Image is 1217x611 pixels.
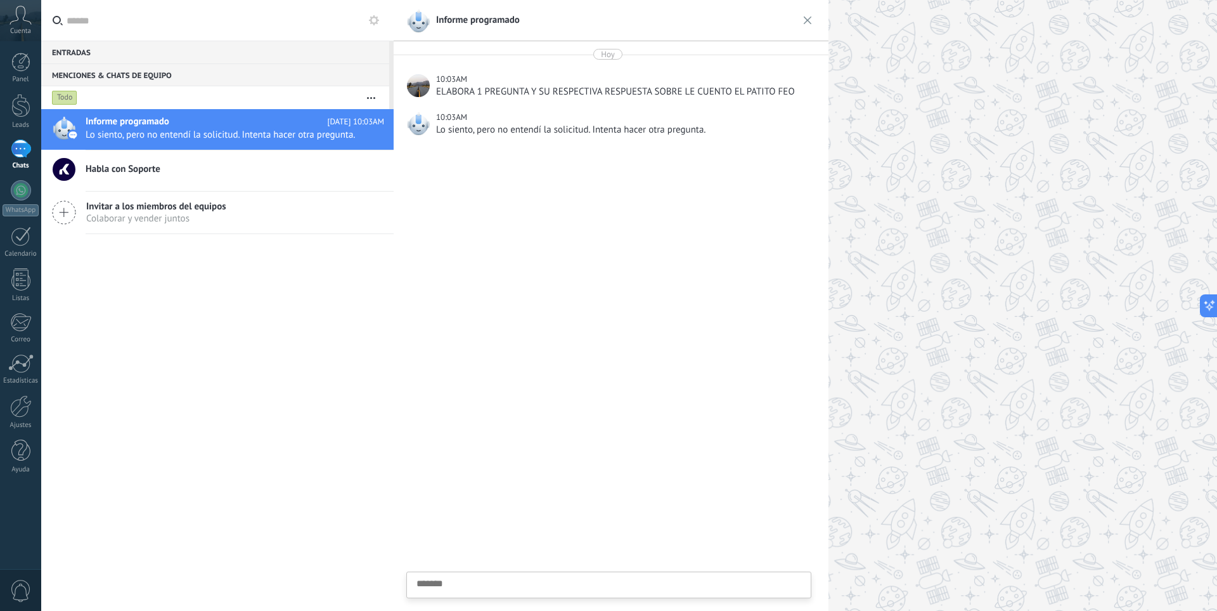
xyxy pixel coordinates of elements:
[428,14,520,26] span: Informe programado
[86,213,226,225] span: Colaborar y vender juntos
[3,466,39,474] div: Ayuda
[3,204,39,216] div: WhatsApp
[357,86,385,109] button: Más
[41,63,389,86] div: Menciones & Chats de equipo
[601,49,615,60] div: Hoy
[436,124,809,136] div: Lo siento, pero no entendí la solicitud. Intenta hacer otra pregunta.
[407,112,430,135] span: Informe programado
[327,115,384,128] span: [DATE] 10:03AM
[436,73,469,86] div: 10:03AM
[41,109,394,150] a: Informe programado [DATE] 10:03AM Lo siento, pero no entendí la solicitud. Intenta hacer otra pre...
[86,200,226,213] span: Invitar a los miembros del equipos
[3,336,39,344] div: Correo
[3,377,39,385] div: Estadísticas
[3,162,39,170] div: Chats
[3,294,39,303] div: Listas
[436,86,809,98] div: ELABORA 1 PREGUNTA Y SU RESPECTIVA RESPUESTA SOBRE LE CUENTO EL PATITO FEO
[41,150,394,191] a: Habla con Soporte
[10,27,31,36] span: Cuenta
[797,10,818,30] img: close_notification.svg
[436,111,469,124] div: 10:03AM
[3,421,39,430] div: Ajustes
[86,163,160,176] span: Habla con Soporte
[3,121,39,129] div: Leads
[3,250,39,258] div: Calendario
[86,129,360,141] span: Lo siento, pero no entendí la solicitud. Intenta hacer otra pregunta.
[52,90,77,105] div: Todo
[86,115,169,128] span: Informe programado
[41,41,389,63] div: Entradas
[3,76,39,84] div: Panel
